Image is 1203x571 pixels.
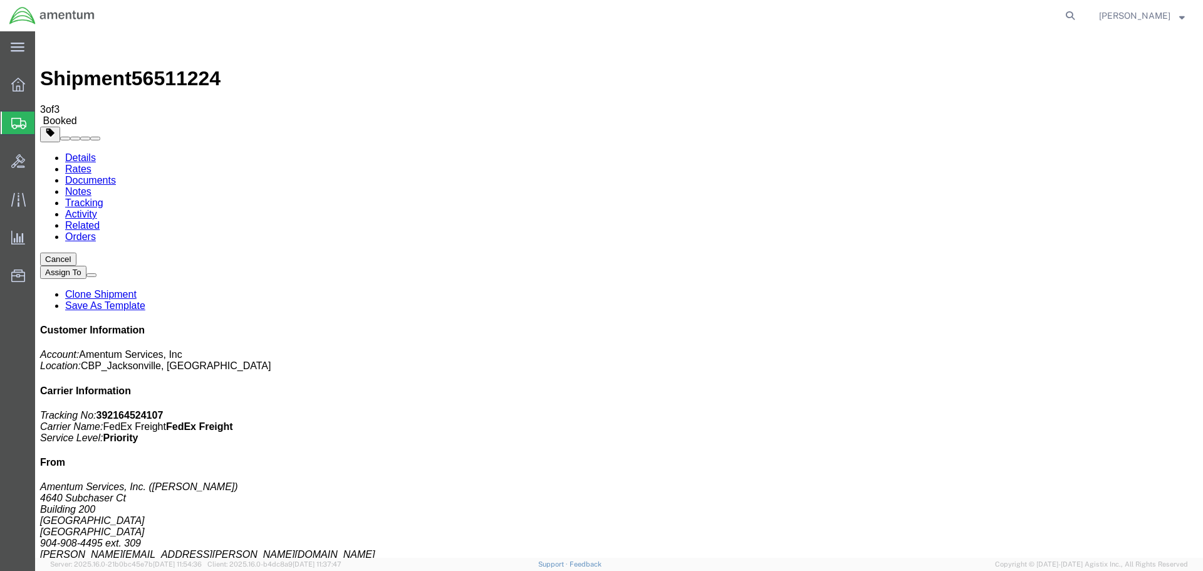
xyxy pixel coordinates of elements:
[995,559,1188,570] span: Copyright © [DATE]-[DATE] Agistix Inc., All Rights Reserved
[1099,9,1170,23] span: Nick Riddle
[570,560,601,568] a: Feedback
[293,560,341,568] span: [DATE] 11:37:47
[153,560,202,568] span: [DATE] 11:54:36
[1098,8,1185,23] button: [PERSON_NAME]
[9,6,95,25] img: logo
[538,560,570,568] a: Support
[207,560,341,568] span: Client: 2025.16.0-b4dc8a9
[50,560,202,568] span: Server: 2025.16.0-21b0bc45e7b
[35,31,1203,558] iframe: FS Legacy Container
